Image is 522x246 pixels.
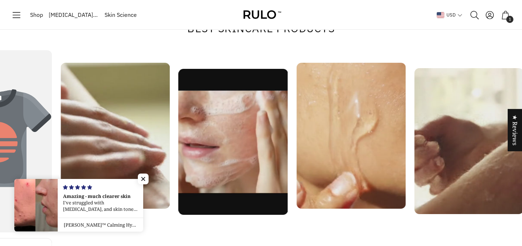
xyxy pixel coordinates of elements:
[240,6,282,23] img: Rulo™ Skin
[63,193,131,199] span: Amazing - much clearer skin
[506,16,513,23] span: 1
[501,10,511,20] a: 1
[437,12,463,18] button: United StatesUSD
[437,12,456,18] span: USD
[49,10,99,20] span: [MEDICAL_DATA] Guide
[46,8,102,23] a: [MEDICAL_DATA] Guide
[63,184,138,190] div: 5 stars
[14,179,58,232] img: Review picture
[437,12,444,18] img: United States
[11,8,21,23] a: Toggle menu
[138,174,149,184] span: Close popup widget
[11,18,511,44] h2: Best Skincare Products
[27,8,46,23] a: Shop
[64,222,137,228] div: [PERSON_NAME]™ Calming Hydration Serum | CeraBloom™ Lightweight [MEDICAL_DATA] Barrier Support
[30,10,43,20] span: Shop
[469,10,479,20] div: Open search
[508,109,522,151] div: Click to open Judge.me floating reviews tab
[102,8,140,23] a: Skin Science
[105,10,137,20] span: Skin Science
